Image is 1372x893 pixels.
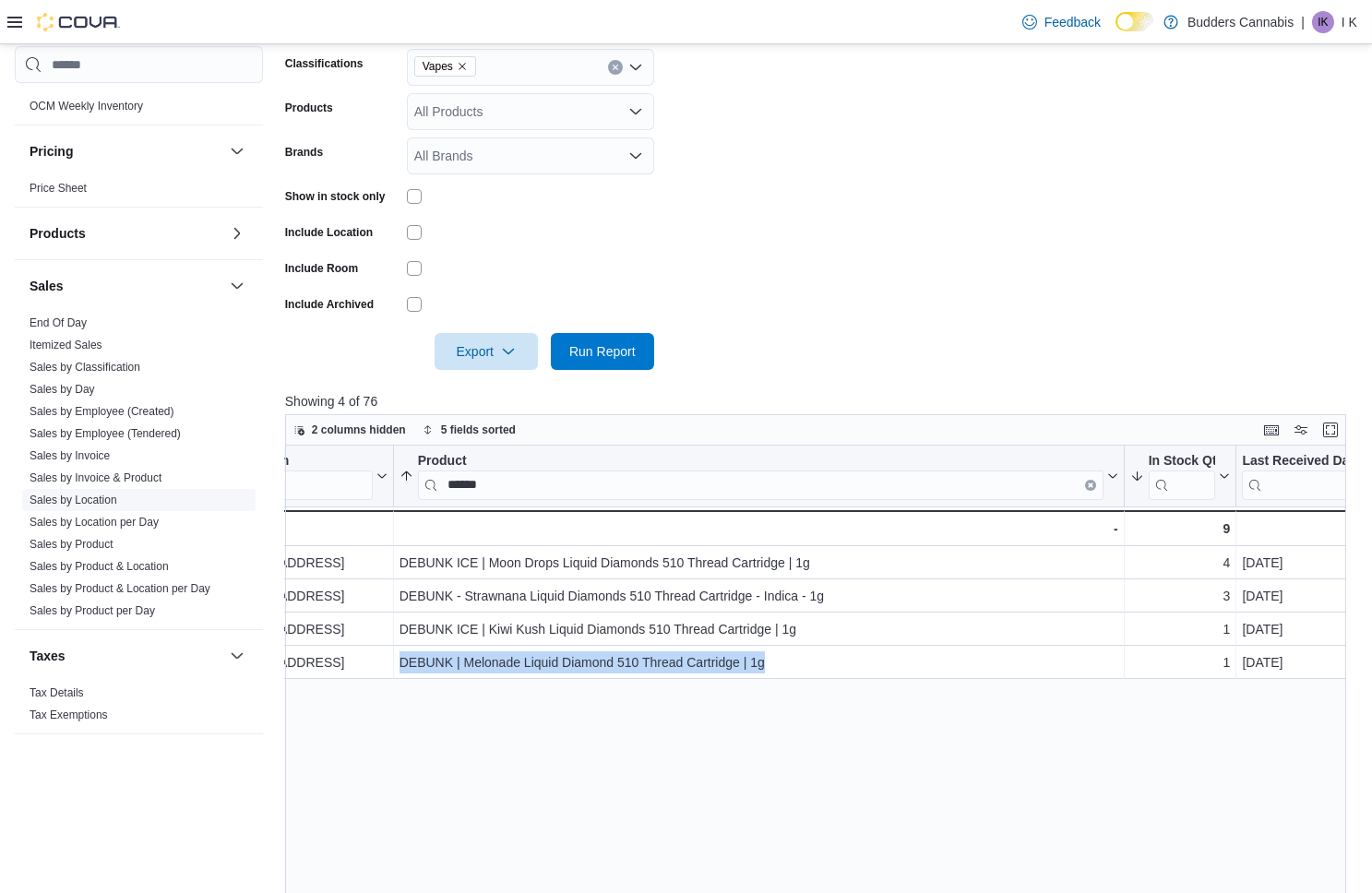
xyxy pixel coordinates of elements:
[285,225,373,240] label: Include Location
[285,297,374,312] label: Include Archived
[37,13,120,31] img: Cova
[1319,419,1342,441] button: Enter fullscreen
[1129,619,1230,641] div: 1
[285,261,358,276] label: Include Room
[1242,619,1368,641] div: [DATE]
[226,222,248,244] button: Products
[1242,453,1354,500] div: Last Received Date
[1129,518,1230,540] div: 9
[1242,586,1368,608] div: [DATE]
[15,312,263,629] div: Sales
[217,553,388,575] div: [STREET_ADDRESS]
[30,449,110,462] a: Sales by Invoice
[285,392,1357,411] p: Showing 4 of 76
[30,516,159,529] a: Sales by Location per Day
[399,453,1117,500] button: ProductClear input
[1129,553,1230,575] div: 4
[30,494,117,506] a: Sales by Location
[30,182,87,195] a: Price Sheet
[217,453,388,500] button: Location
[30,277,64,295] h3: Sales
[30,427,181,440] a: Sales by Employee (Tendered)
[1148,453,1215,470] div: In Stock Qty
[1342,11,1357,33] p: I K
[628,104,643,119] button: Open list of options
[1242,453,1354,470] div: Last Received Date
[1129,453,1230,500] button: In Stock Qty
[569,342,636,361] span: Run Report
[30,582,210,595] a: Sales by Product & Location per Day
[1242,652,1368,674] div: [DATE]
[1084,480,1095,491] button: Clear input
[399,553,1117,575] div: DEBUNK ICE | Moon Drops Liquid Diamonds 510 Thread Cartridge | 1g
[30,383,95,396] a: Sales by Day
[1015,4,1108,41] a: Feedback
[30,142,222,161] button: Pricing
[423,57,453,76] span: Vapes
[30,100,143,113] a: OCM Weekly Inventory
[30,224,86,243] h3: Products
[30,708,108,721] a: Tax Exemptions
[235,453,373,500] div: Location
[15,682,263,733] div: Taxes
[399,652,1117,674] div: DEBUNK | Melonade Liquid Diamond 510 Thread Cartridge | 1g
[415,419,523,441] button: 5 fields sorted
[628,60,643,75] button: Open list of options
[217,652,388,674] div: [STREET_ADDRESS]
[30,686,84,699] a: Tax Details
[1129,586,1230,608] div: 3
[551,333,654,370] button: Run Report
[285,189,386,204] label: Show in stock only
[226,645,248,667] button: Taxes
[1129,652,1230,674] div: 1
[399,586,1117,608] div: DEBUNK - Strawnana Liquid Diamonds 510 Thread Cartridge - Indica - 1g
[414,56,476,77] span: Vapes
[30,604,155,617] a: Sales by Product per Day
[30,142,73,161] h3: Pricing
[417,453,1103,470] div: Product
[1148,453,1215,500] div: In Stock Qty
[216,518,388,540] div: Totals
[1260,419,1283,441] button: Keyboard shortcuts
[30,316,87,329] a: End Of Day
[30,647,222,665] button: Taxes
[608,60,623,75] button: Clear input
[285,56,364,71] label: Classifications
[30,647,66,665] h3: Taxes
[30,405,174,418] a: Sales by Employee (Created)
[235,453,373,470] div: Location
[1115,12,1154,31] input: Dark Mode
[628,149,643,163] button: Open list of options
[30,339,102,351] a: Itemized Sales
[1242,453,1368,500] button: Last Received Date
[446,333,527,370] span: Export
[15,95,263,125] div: OCM
[30,224,222,243] button: Products
[1187,11,1294,33] p: Budders Cannabis
[399,619,1117,641] div: DEBUNK ICE | Kiwi Kush Liquid Diamonds 510 Thread Cartridge | 1g
[226,140,248,162] button: Pricing
[457,61,468,72] button: Remove Vapes from selection in this group
[30,471,161,484] a: Sales by Invoice & Product
[435,333,538,370] button: Export
[1312,11,1334,33] div: I K
[1242,553,1368,575] div: [DATE]
[217,619,388,641] div: [STREET_ADDRESS]
[30,560,169,573] a: Sales by Product & Location
[1290,419,1312,441] button: Display options
[1301,11,1305,33] p: |
[1318,11,1328,33] span: IK
[30,361,140,374] a: Sales by Classification
[441,423,516,437] span: 5 fields sorted
[286,419,413,441] button: 2 columns hidden
[30,277,222,295] button: Sales
[226,275,248,297] button: Sales
[1242,518,1368,540] div: -
[285,145,323,160] label: Brands
[30,538,113,551] a: Sales by Product
[217,586,388,608] div: [STREET_ADDRESS]
[1115,31,1116,32] span: Dark Mode
[15,177,263,207] div: Pricing
[285,101,333,115] label: Products
[417,453,1103,500] div: Product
